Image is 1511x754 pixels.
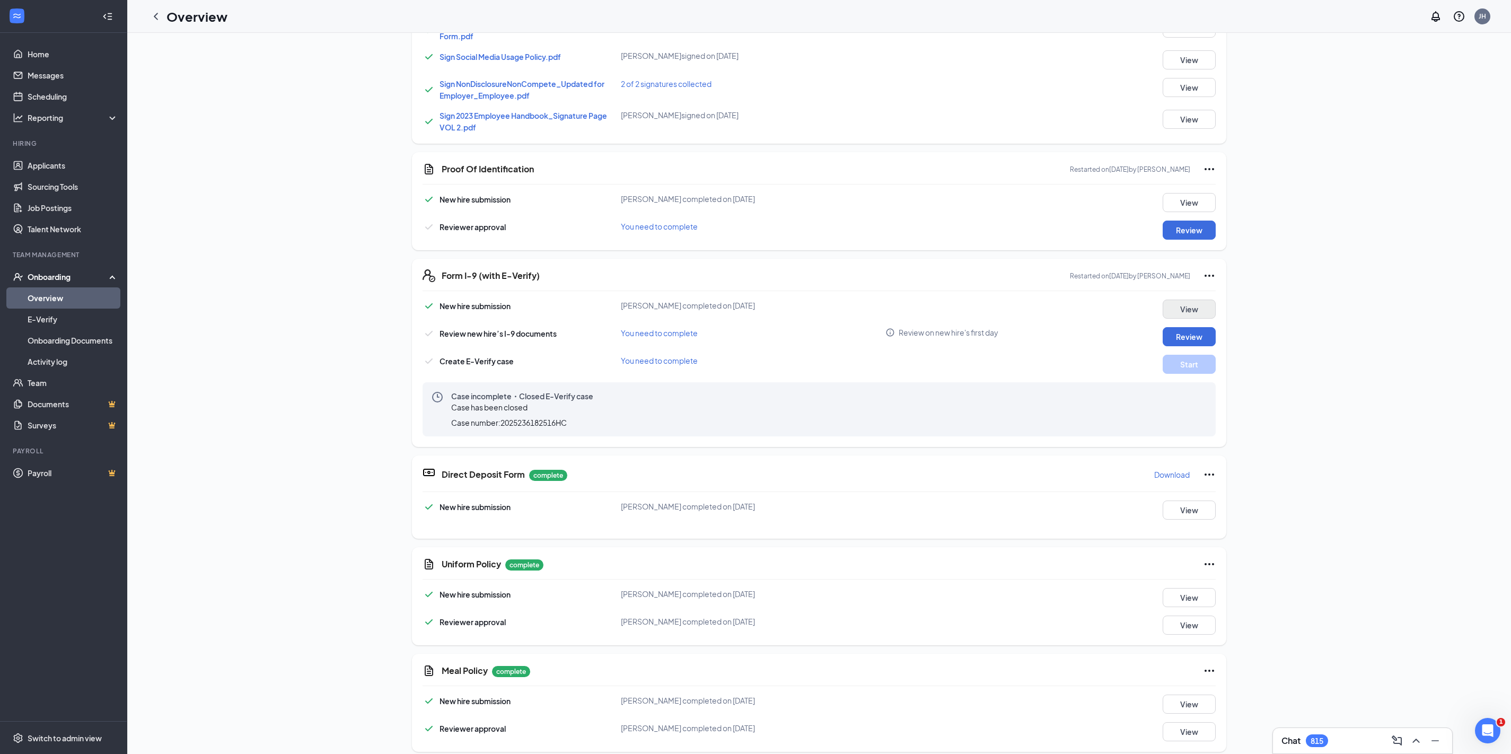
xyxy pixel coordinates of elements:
h3: Chat [1281,735,1301,747]
span: New hire submission [440,696,511,706]
span: You need to complete [621,356,698,365]
span: [PERSON_NAME] completed on [DATE] [621,301,755,310]
button: Review [1163,221,1216,240]
button: View [1163,50,1216,69]
h5: Meal Policy [442,665,488,677]
svg: Checkmark [423,355,435,367]
button: Minimize [1427,732,1444,749]
span: [PERSON_NAME] completed on [DATE] [621,502,755,511]
span: You need to complete [621,328,698,338]
a: Team [28,372,118,393]
h1: Overview [166,7,227,25]
a: Talent Network [28,218,118,240]
div: Team Management [13,250,116,259]
span: [PERSON_NAME] completed on [DATE] [621,194,755,204]
span: Case has been closed [451,402,528,412]
button: View [1163,722,1216,741]
a: Onboarding Documents [28,330,118,351]
div: Reporting [28,112,119,123]
svg: CustomFormIcon [423,558,435,571]
span: Create E-Verify case [440,356,514,366]
a: SurveysCrown [28,415,118,436]
span: Reviewer approval [440,617,506,627]
p: Restarted on [DATE] by [PERSON_NAME] [1070,165,1190,174]
svg: Checkmark [423,221,435,233]
button: View [1163,300,1216,319]
button: ComposeMessage [1389,732,1405,749]
svg: CustomFormIcon [423,163,435,176]
span: New hire submission [440,301,511,311]
svg: Settings [13,733,23,743]
span: Review on new hire's first day [899,327,998,338]
a: Sign 2023 Employee Handbook_Signature Page VOL 2.pdf [440,111,607,132]
svg: Ellipses [1203,269,1216,282]
svg: ComposeMessage [1391,734,1403,747]
button: View [1163,616,1216,635]
span: New hire submission [440,590,511,599]
p: Restarted on [DATE] by [PERSON_NAME] [1070,271,1190,280]
a: Activity log [28,351,118,372]
svg: Checkmark [423,300,435,312]
h5: Direct Deposit Form [442,469,525,480]
svg: Checkmark [423,115,435,128]
svg: Checkmark [423,50,435,63]
a: Applicants [28,155,118,176]
span: [PERSON_NAME] completed on [DATE] [621,617,755,626]
svg: Ellipses [1203,468,1216,481]
a: Sourcing Tools [28,176,118,197]
div: [PERSON_NAME] signed on [DATE] [621,50,885,61]
svg: Checkmark [423,616,435,628]
a: DocumentsCrown [28,393,118,415]
span: 2 of 2 signatures collected [621,79,711,89]
div: JH [1479,12,1486,21]
h5: Proof Of Identification [442,163,534,175]
iframe: Intercom live chat [1475,718,1500,743]
h5: Form I-9 (with E-Verify) [442,270,540,282]
h5: Uniform Policy [442,558,501,570]
button: View [1163,588,1216,607]
a: Job Postings [28,197,118,218]
a: Scheduling [28,86,118,107]
p: complete [505,559,543,571]
div: 815 [1311,737,1323,746]
a: Messages [28,65,118,86]
svg: Minimize [1429,734,1442,747]
span: Case incomplete・Closed E-Verify case [451,391,593,401]
svg: Checkmark [423,193,435,206]
span: Case number: 2025236182516HC [451,417,567,428]
svg: Checkmark [423,83,435,96]
div: Switch to admin view [28,733,102,743]
a: Sign NonDisclosureNonCompete_Updated for Employer_Employee.pdf [440,79,604,100]
span: [PERSON_NAME] completed on [DATE] [621,589,755,599]
svg: ChevronLeft [150,10,162,23]
a: E-Verify [28,309,118,330]
button: Start [1163,355,1216,374]
a: PayrollCrown [28,462,118,484]
div: [PERSON_NAME] signed on [DATE] [621,110,885,120]
button: View [1163,193,1216,212]
svg: FormI9EVerifyIcon [423,269,435,282]
svg: Analysis [13,112,23,123]
svg: Checkmark [423,501,435,513]
p: Download [1154,469,1190,480]
svg: DirectDepositIcon [423,466,435,479]
svg: Ellipses [1203,163,1216,176]
p: complete [529,470,567,481]
button: View [1163,501,1216,520]
span: You need to complete [621,222,698,231]
svg: QuestionInfo [1453,10,1465,23]
span: [PERSON_NAME] completed on [DATE] [621,696,755,705]
svg: Notifications [1429,10,1442,23]
svg: WorkstreamLogo [12,11,22,21]
span: [PERSON_NAME] completed on [DATE] [621,723,755,733]
button: ChevronUp [1408,732,1425,749]
div: Payroll [13,446,116,455]
svg: Clock [431,391,444,404]
svg: UserCheck [13,271,23,282]
a: Overview [28,287,118,309]
span: Reviewer approval [440,222,506,232]
button: View [1163,78,1216,97]
span: 1 [1497,718,1505,726]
